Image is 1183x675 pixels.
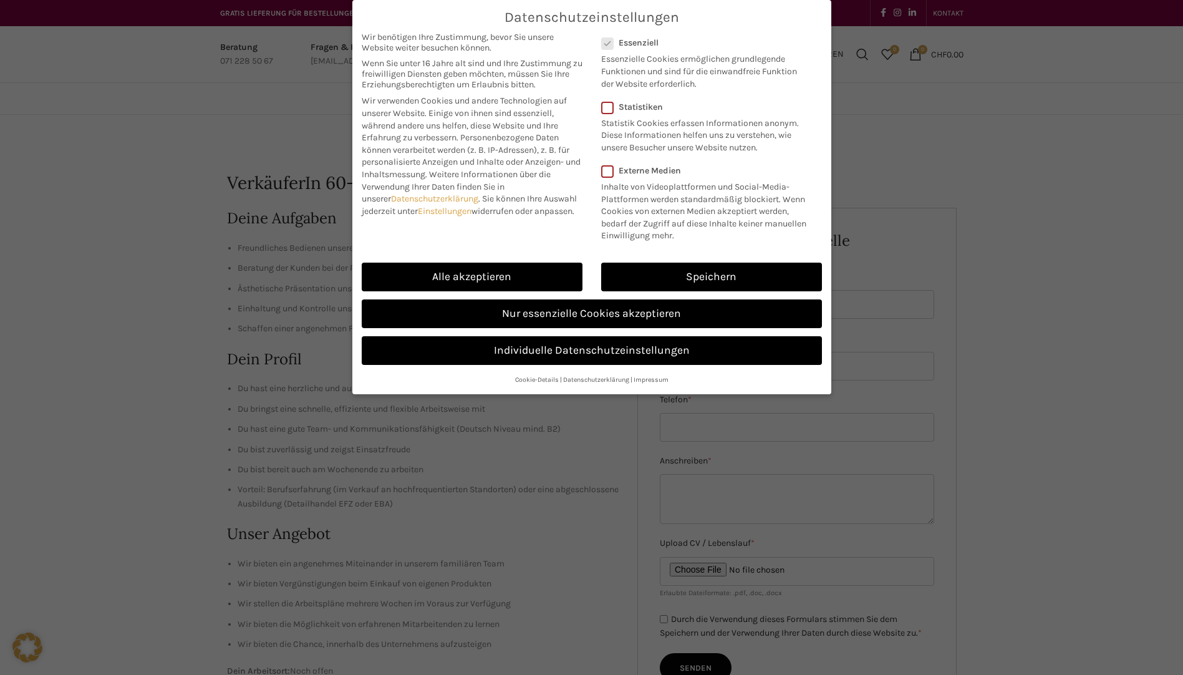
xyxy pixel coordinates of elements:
a: Datenschutzerklärung [391,193,478,204]
a: Individuelle Datenschutzeinstellungen [362,336,822,365]
span: Sie können Ihre Auswahl jederzeit unter widerrufen oder anpassen. [362,193,577,216]
span: Wenn Sie unter 16 Jahre alt sind und Ihre Zustimmung zu freiwilligen Diensten geben möchten, müss... [362,58,582,90]
a: Einstellungen [418,206,471,216]
p: Inhalte von Videoplattformen und Social-Media-Plattformen werden standardmäßig blockiert. Wenn Co... [601,176,814,242]
p: Essenzielle Cookies ermöglichen grundlegende Funktionen und sind für die einwandfreie Funktion de... [601,48,806,90]
a: Cookie-Details [515,376,559,384]
a: Datenschutzerklärung [563,376,629,384]
label: Statistiken [601,102,806,112]
label: Essenziell [601,37,806,48]
span: Personenbezogene Daten können verarbeitet werden (z. B. IP-Adressen), z. B. für personalisierte A... [362,132,581,180]
span: Wir verwenden Cookies und andere Technologien auf unserer Website. Einige von ihnen sind essenzie... [362,95,567,143]
a: Speichern [601,263,822,291]
span: Weitere Informationen über die Verwendung Ihrer Daten finden Sie in unserer . [362,169,551,204]
p: Statistik Cookies erfassen Informationen anonym. Diese Informationen helfen uns zu verstehen, wie... [601,112,806,154]
span: Wir benötigen Ihre Zustimmung, bevor Sie unsere Website weiter besuchen können. [362,32,582,53]
a: Nur essenzielle Cookies akzeptieren [362,299,822,328]
span: Datenschutzeinstellungen [505,9,679,26]
a: Impressum [634,376,669,384]
label: Externe Medien [601,165,814,176]
a: Alle akzeptieren [362,263,582,291]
